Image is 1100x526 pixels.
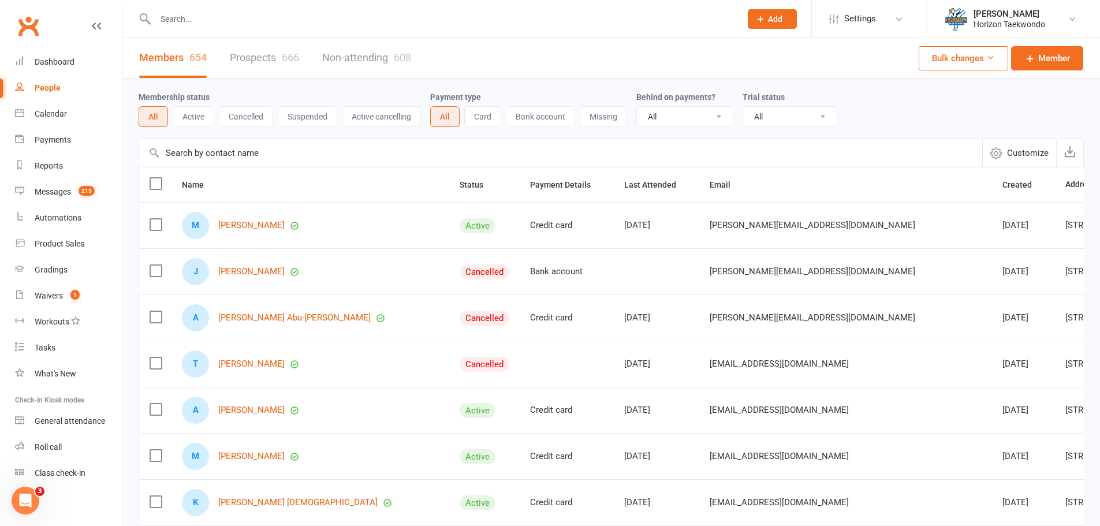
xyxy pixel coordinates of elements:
button: Add [748,9,797,29]
a: [PERSON_NAME] [218,359,285,369]
span: [PERSON_NAME][EMAIL_ADDRESS][DOMAIN_NAME] [710,260,915,282]
span: Customize [1007,146,1049,160]
a: [PERSON_NAME] Abu-[PERSON_NAME] [218,313,371,323]
div: Calendar [35,109,67,118]
span: Last Attended [624,180,689,189]
span: Name [182,180,217,189]
div: People [35,83,61,92]
a: Prospects666 [230,38,299,78]
div: Credit card [530,221,603,230]
span: 3 [35,487,44,496]
div: Marcus [182,443,209,470]
span: Status [460,180,496,189]
button: All [430,106,460,127]
div: [DATE] [624,405,689,415]
div: Credit card [530,405,603,415]
div: [DATE] [1002,405,1045,415]
div: Active [460,495,495,510]
button: Last Attended [624,178,689,192]
div: What's New [35,369,76,378]
div: Reports [35,161,63,170]
div: Adnan [182,304,209,331]
div: Class check-in [35,468,85,477]
a: Class kiosk mode [15,460,122,486]
span: Email [710,180,743,189]
div: Credit card [530,498,603,508]
button: Created [1002,178,1045,192]
div: Jean [182,258,209,285]
span: [EMAIL_ADDRESS][DOMAIN_NAME] [710,445,849,467]
div: 654 [189,51,207,64]
div: Active [460,218,495,233]
span: [PERSON_NAME][EMAIL_ADDRESS][DOMAIN_NAME] [710,307,915,329]
button: Cancelled [219,106,273,127]
div: Active [460,449,495,464]
div: Messages [35,187,71,196]
a: Waivers 1 [15,283,122,309]
div: Horizon Taekwondo [974,19,1045,29]
div: [DATE] [624,359,689,369]
div: [DATE] [624,221,689,230]
a: Gradings [15,257,122,283]
div: Michael [182,212,209,239]
a: Workouts [15,309,122,335]
span: Created [1002,180,1045,189]
span: Add [768,14,782,24]
a: Messages 215 [15,179,122,205]
button: Active cancelling [342,106,421,127]
div: 608 [394,51,411,64]
div: Product Sales [35,239,84,248]
div: Workouts [35,317,69,326]
button: Status [460,178,496,192]
button: Email [710,178,743,192]
div: Cancelled [460,264,509,279]
div: [PERSON_NAME] [974,9,1045,19]
a: Roll call [15,434,122,460]
a: Automations [15,205,122,231]
span: [PERSON_NAME][EMAIL_ADDRESS][DOMAIN_NAME] [710,214,915,236]
div: [DATE] [624,452,689,461]
a: People [15,75,122,101]
button: Missing [580,106,627,127]
label: Trial status [743,92,785,102]
span: Payment Details [530,180,603,189]
a: What's New [15,361,122,387]
div: Payments [35,135,71,144]
span: [EMAIL_ADDRESS][DOMAIN_NAME] [710,353,849,375]
div: [DATE] [1002,267,1045,277]
div: Active [460,403,495,418]
div: [DATE] [1002,221,1045,230]
a: Dashboard [15,49,122,75]
div: Cancelled [460,357,509,372]
div: [DATE] [1002,313,1045,323]
a: Reports [15,153,122,179]
div: 666 [282,51,299,64]
label: Behind on payments? [636,92,715,102]
a: Calendar [15,101,122,127]
label: Membership status [139,92,210,102]
div: Cancelled [460,311,509,326]
button: Bank account [506,106,575,127]
div: General attendance [35,416,105,426]
div: Waivers [35,291,63,300]
span: Settings [844,6,876,32]
a: Members654 [139,38,207,78]
button: Card [464,106,501,127]
button: Payment Details [530,178,603,192]
div: Alex [182,397,209,424]
div: Roll call [35,442,62,452]
input: Search... [152,11,733,27]
span: [EMAIL_ADDRESS][DOMAIN_NAME] [710,399,849,421]
label: Payment type [430,92,481,102]
div: Kerri [182,489,209,516]
input: Search by contact name [139,139,982,167]
button: All [139,106,168,127]
img: thumb_image1625461565.png [945,8,968,31]
div: Dashboard [35,57,74,66]
div: Credit card [530,313,603,323]
a: Payments [15,127,122,153]
span: Member [1038,51,1070,65]
div: Tony [182,350,209,378]
div: [DATE] [1002,498,1045,508]
div: Automations [35,213,81,222]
